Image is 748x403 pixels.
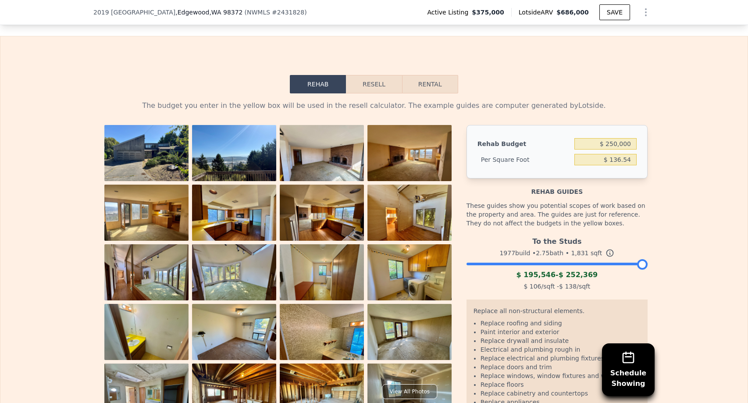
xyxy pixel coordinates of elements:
[175,8,242,17] span: , Edgewood
[272,9,304,16] span: # 2431828
[481,336,641,345] li: Replace drywall and insulate
[481,328,641,336] li: Paint interior and exterior
[192,304,276,367] img: Property Photo 14
[280,185,364,248] img: Property Photo 7
[367,185,452,248] img: Property Photo 8
[104,244,189,307] img: Property Photo 9
[516,271,556,279] span: $ 195,546
[367,304,452,367] img: Property Photo 16
[472,8,504,17] span: $375,000
[247,9,270,16] span: NWMLS
[481,371,641,380] li: Replace windows, window fixtures and window trim
[402,75,458,93] button: Rental
[382,384,437,399] div: View All Photos
[245,8,307,17] div: ( )
[467,280,648,292] div: /sqft - /sqft
[104,304,189,367] img: Property Photo 13
[467,270,648,280] div: -
[519,8,556,17] span: Lotside ARV
[481,363,641,371] li: Replace doors and trim
[559,271,598,279] span: $ 252,369
[104,185,189,248] img: Property Photo 5
[481,345,641,354] li: Electrical and plumbing rough in
[477,136,571,152] div: Rehab Budget
[192,125,276,188] img: Property Photo 2
[599,4,630,20] button: SAVE
[467,178,648,196] div: Rehab guides
[427,8,472,17] span: Active Listing
[367,125,452,188] img: Property Photo 4
[477,152,571,168] div: Per Square Foot
[602,343,655,396] button: ScheduleShowing
[93,8,175,17] span: 2019 [GEOGRAPHIC_DATA]
[556,9,589,16] span: $686,000
[100,100,648,111] div: The budget you enter in the yellow box will be used in the resell calculator. The example guides ...
[367,244,452,307] img: Property Photo 12
[467,233,648,247] div: To the Studs
[481,380,641,389] li: Replace floors
[192,185,276,248] img: Property Photo 6
[280,304,364,388] img: Property Photo 15
[346,75,402,93] button: Resell
[290,75,346,93] button: Rehab
[474,307,641,319] div: Replace all non-structural elements.
[524,283,541,290] span: $ 106
[280,244,364,307] img: Property Photo 11
[104,125,189,188] img: Property Photo 1
[481,319,641,328] li: Replace roofing and siding
[192,244,276,307] img: Property Photo 10
[467,196,648,233] div: These guides show you potential scopes of work based on the property and area. The guides are jus...
[637,4,655,21] button: Show Options
[481,389,641,398] li: Replace cabinetry and countertops
[467,247,648,259] div: 1977 build • 2.75 bath • sqft
[209,9,242,16] span: , WA 98372
[571,250,588,257] span: 1,831
[481,354,641,363] li: Replace electrical and plumbing fixtures
[280,125,364,188] img: Property Photo 3
[559,283,577,290] span: $ 138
